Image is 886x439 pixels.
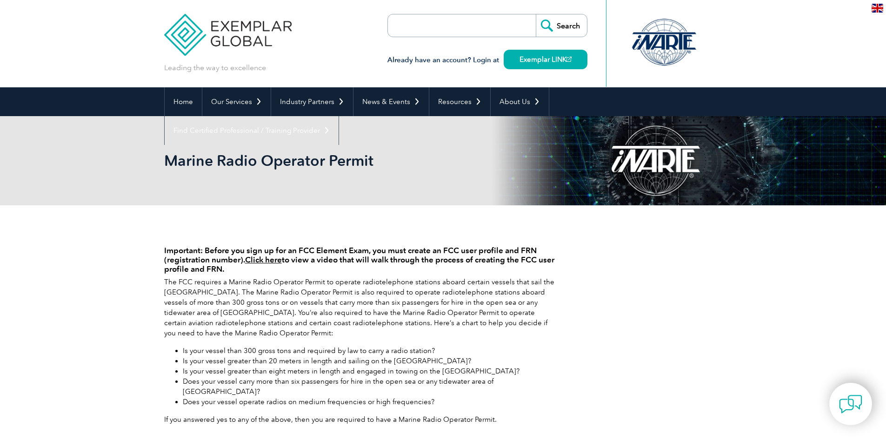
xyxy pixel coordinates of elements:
img: open_square.png [566,57,572,62]
p: If you answered yes to any of the above, then you are required to have a Marine Radio Operator Pe... [164,414,555,425]
a: Industry Partners [271,87,353,116]
a: Click here [245,255,282,264]
a: Exemplar LINK [504,50,587,69]
li: Is your vessel greater than 20 meters in length and sailing on the [GEOGRAPHIC_DATA]? [183,356,555,366]
li: Is your vessel greater than eight meters in length and engaged in towing on the [GEOGRAPHIC_DATA]? [183,366,555,376]
p: The FCC requires a Marine Radio Operator Permit to operate radiotelephone stations aboard certain... [164,277,555,338]
li: Is your vessel than 300 gross tons and required by law to carry a radio station? [183,346,555,356]
h3: Already have an account? Login at [387,54,587,66]
h4: Important: Before you sign up for an FCC Element Exam, you must create an FCC user profile and FR... [164,246,555,274]
a: Home [165,87,202,116]
li: Does your vessel carry more than six passengers for hire in the open sea or any tidewater area of... [183,376,555,397]
li: Does your vessel operate radios on medium frequencies or high frequencies? [183,397,555,407]
a: Our Services [202,87,271,116]
a: News & Events [353,87,429,116]
a: Find Certified Professional / Training Provider [165,116,339,145]
input: Search [536,14,587,37]
h2: Marine Radio Operator Permit [164,153,555,168]
p: Leading the way to excellence [164,63,266,73]
img: en [872,4,883,13]
a: About Us [491,87,549,116]
a: Resources [429,87,490,116]
img: contact-chat.png [839,393,862,416]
